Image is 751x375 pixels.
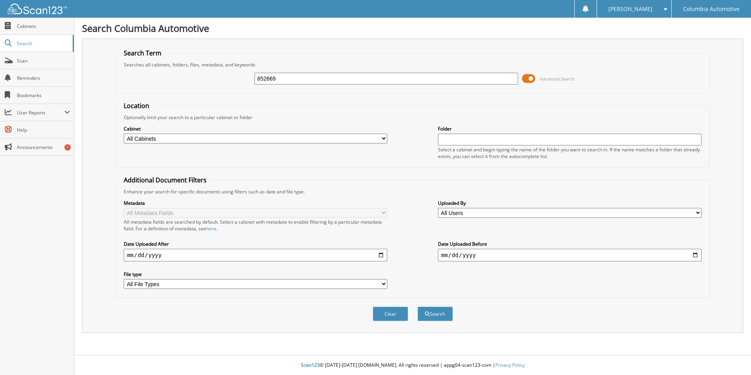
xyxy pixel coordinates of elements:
[17,40,69,47] span: Search
[438,241,702,247] label: Date Uploaded Before
[82,22,743,35] h1: Search Columbia Automotive
[17,75,70,81] span: Reminders
[301,362,320,368] span: Scan123
[206,225,216,232] a: here
[17,127,70,133] span: Help
[373,307,408,321] button: Clear
[8,4,67,14] img: scan123-logo-white.svg
[124,219,387,232] div: All metadata fields are searched by default. Select a cabinet with metadata to enable filtering b...
[74,356,751,375] div: © [DATE]-[DATE] [DOMAIN_NAME]. All rights reserved | appg04-scan123-com |
[120,101,153,110] legend: Location
[418,307,453,321] button: Search
[438,249,702,261] input: end
[608,7,652,11] span: [PERSON_NAME]
[120,188,705,195] div: Enhance your search for specific documents using filters such as date and file type.
[495,362,525,368] a: Privacy Policy
[124,249,387,261] input: start
[17,92,70,99] span: Bookmarks
[120,61,705,68] div: Searches all cabinets, folders, files, metadata, and keywords
[438,200,702,206] label: Uploaded By
[540,76,575,82] span: Advanced Search
[124,241,387,247] label: Date Uploaded After
[120,114,705,121] div: Optionally limit your search to a particular cabinet or folder
[64,144,71,151] div: 1
[17,109,64,116] span: User Reports
[120,49,165,57] legend: Search Term
[683,7,740,11] span: Columbia Automotive
[124,200,387,206] label: Metadata
[17,23,70,29] span: Cabinets
[438,125,702,132] label: Folder
[120,176,211,184] legend: Additional Document Filters
[438,146,702,160] div: Select a cabinet and begin typing the name of the folder you want to search in. If the name match...
[124,125,387,132] label: Cabinet
[17,144,70,151] span: Announcements
[17,57,70,64] span: Scan
[124,271,387,278] label: File type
